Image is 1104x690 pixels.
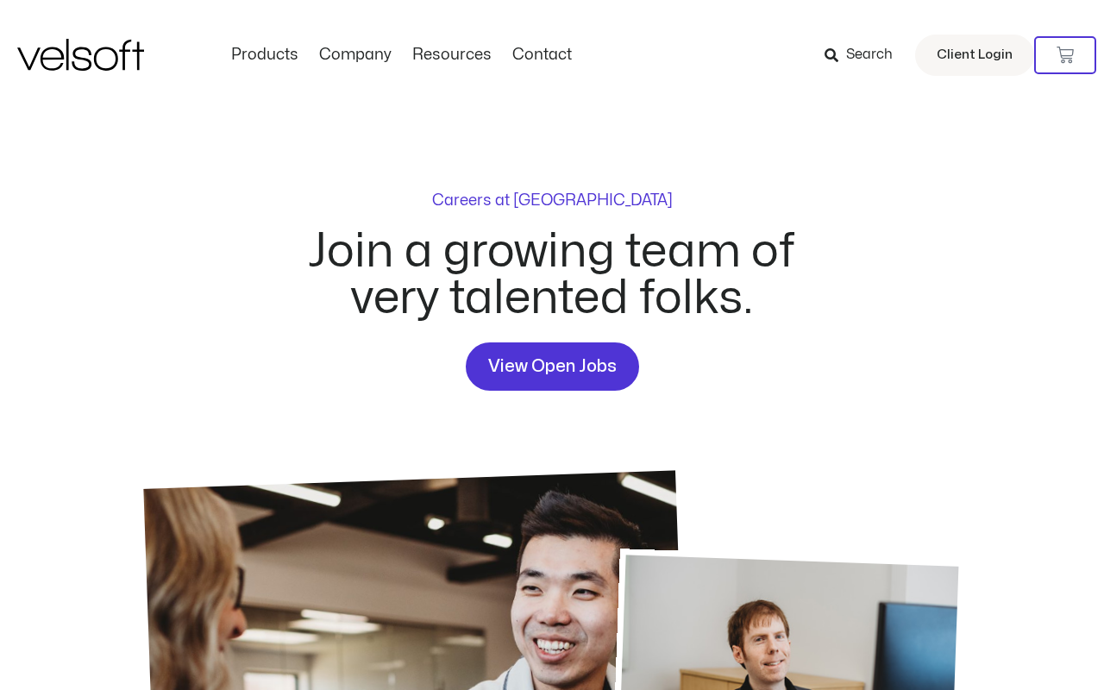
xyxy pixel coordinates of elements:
nav: Menu [221,46,582,65]
a: View Open Jobs [466,342,639,391]
span: View Open Jobs [488,353,617,380]
a: ResourcesMenu Toggle [402,46,502,65]
a: ContactMenu Toggle [502,46,582,65]
a: ProductsMenu Toggle [221,46,309,65]
span: Search [846,44,893,66]
img: Velsoft Training Materials [17,39,144,71]
a: Search [825,41,905,70]
a: Client Login [915,34,1034,76]
a: CompanyMenu Toggle [309,46,402,65]
p: Careers at [GEOGRAPHIC_DATA] [432,193,673,209]
h2: Join a growing team of very talented folks. [288,229,816,322]
span: Client Login [937,44,1013,66]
